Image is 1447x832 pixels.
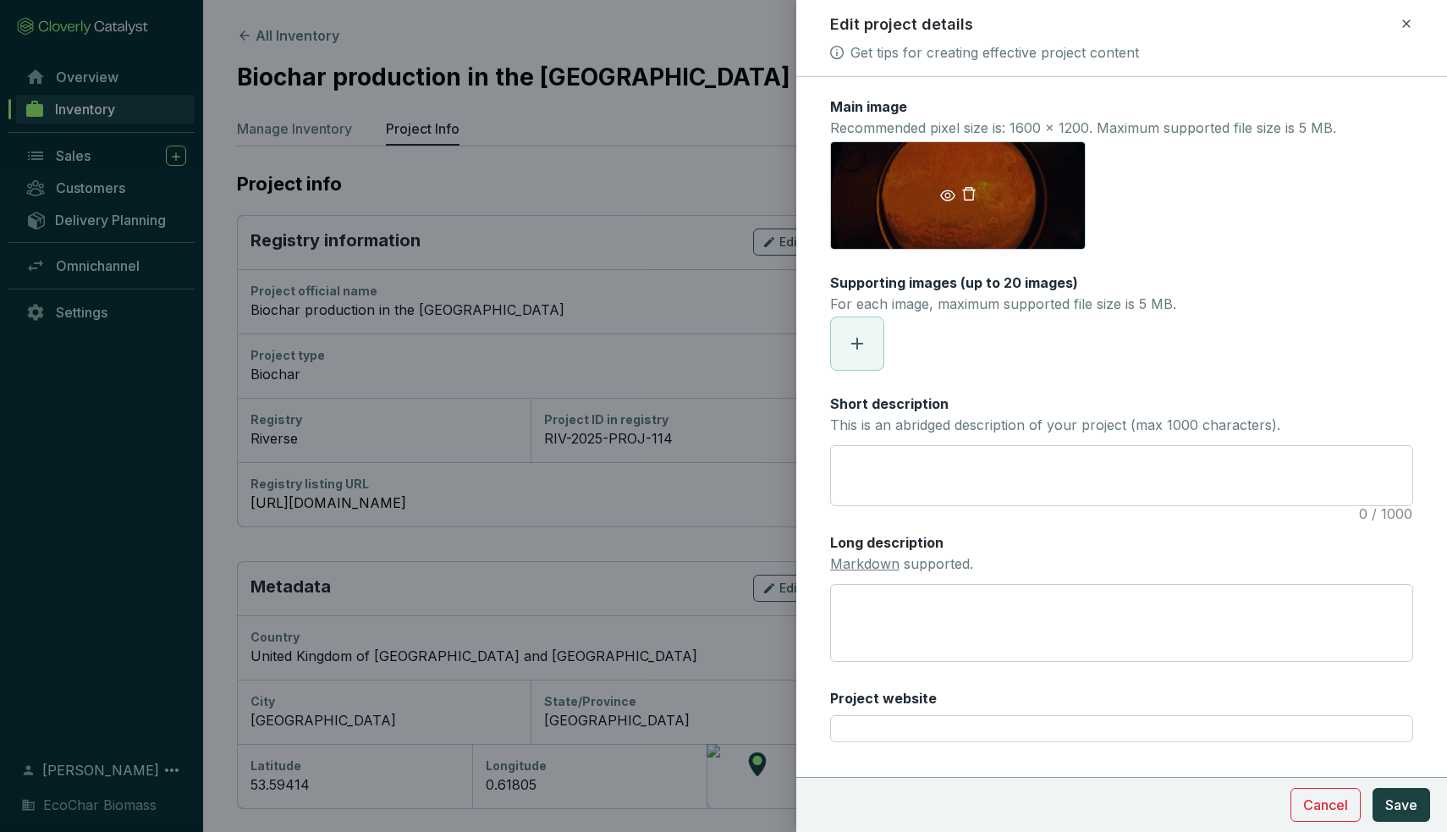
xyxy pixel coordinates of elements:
span: Save [1385,795,1417,815]
a: Markdown [830,555,900,572]
span: delete [961,186,977,201]
button: Cancel [1290,788,1361,822]
h2: Edit project details [830,14,973,36]
label: Project website [830,689,937,708]
a: eye [937,188,959,203]
label: Supporting images (up to 20 images) [830,273,1078,292]
label: Long description [830,533,944,552]
span: Cancel [1303,795,1348,815]
button: Save [1373,788,1430,822]
label: Short description [830,394,949,413]
p: Recommended pixel size is: 1600 x 1200. Maximum supported file size is 5 MB. [830,119,1336,138]
p: This is an abridged description of your project (max 1000 characters). [830,416,1280,435]
button: delete [959,185,979,206]
a: Get tips for creating effective project content [850,42,1139,63]
p: For each image, maximum supported file size is 5 MB. [830,295,1176,314]
span: eye [940,188,955,203]
label: Main image [830,97,907,116]
span: supported. [830,555,973,572]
